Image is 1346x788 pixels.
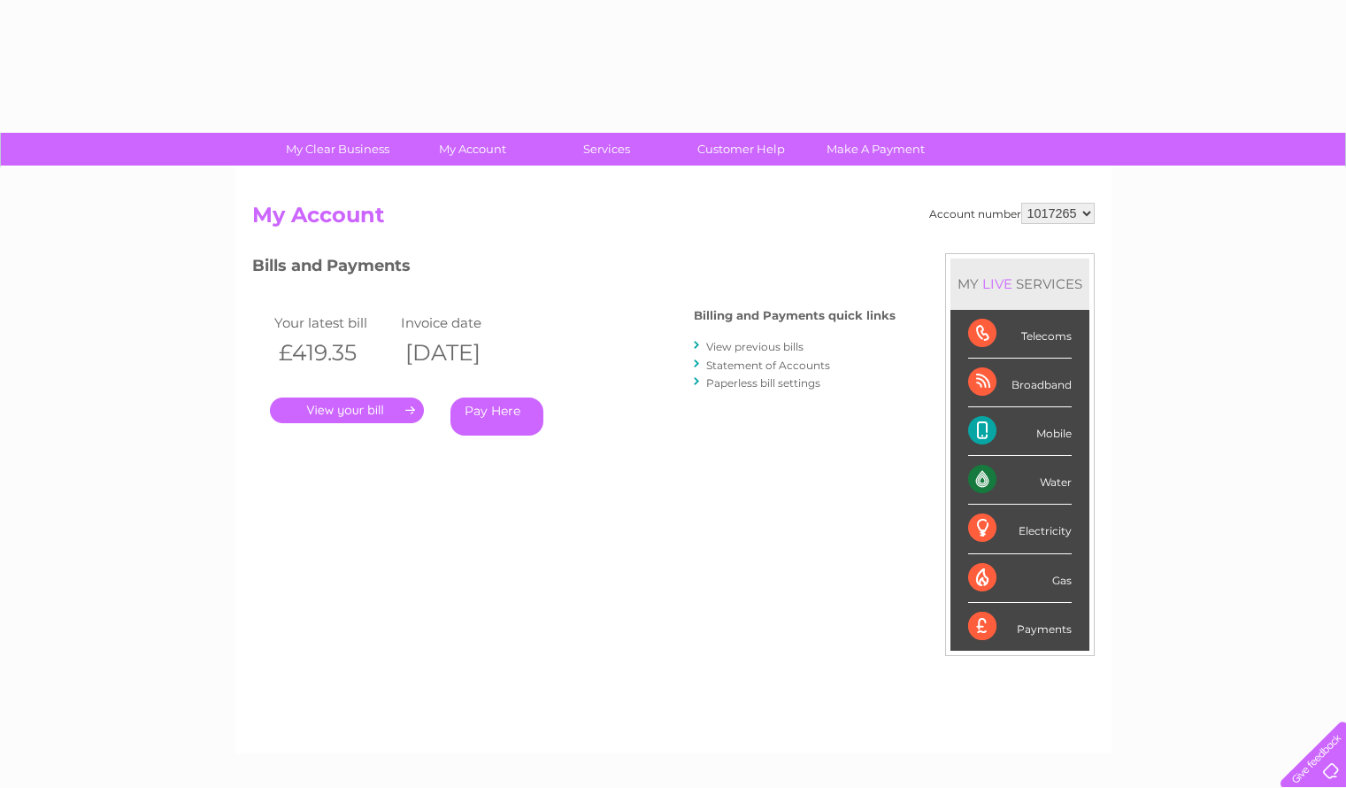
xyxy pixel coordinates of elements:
[270,398,424,423] a: .
[706,376,820,390] a: Paperless bill settings
[968,505,1072,553] div: Electricity
[706,359,830,372] a: Statement of Accounts
[252,253,896,284] h3: Bills and Payments
[968,554,1072,603] div: Gas
[968,407,1072,456] div: Mobile
[968,310,1072,359] div: Telecoms
[265,133,411,166] a: My Clear Business
[968,603,1072,651] div: Payments
[968,456,1072,505] div: Water
[252,203,1095,236] h2: My Account
[450,398,543,436] a: Pay Here
[694,309,896,322] h4: Billing and Payments quick links
[396,311,524,335] td: Invoice date
[668,133,814,166] a: Customer Help
[968,359,1072,407] div: Broadband
[706,340,804,353] a: View previous bills
[950,259,1089,309] div: MY SERVICES
[534,133,680,166] a: Services
[399,133,545,166] a: My Account
[270,311,397,335] td: Your latest bill
[979,275,1016,292] div: LIVE
[396,335,524,371] th: [DATE]
[803,133,949,166] a: Make A Payment
[929,203,1095,224] div: Account number
[270,335,397,371] th: £419.35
